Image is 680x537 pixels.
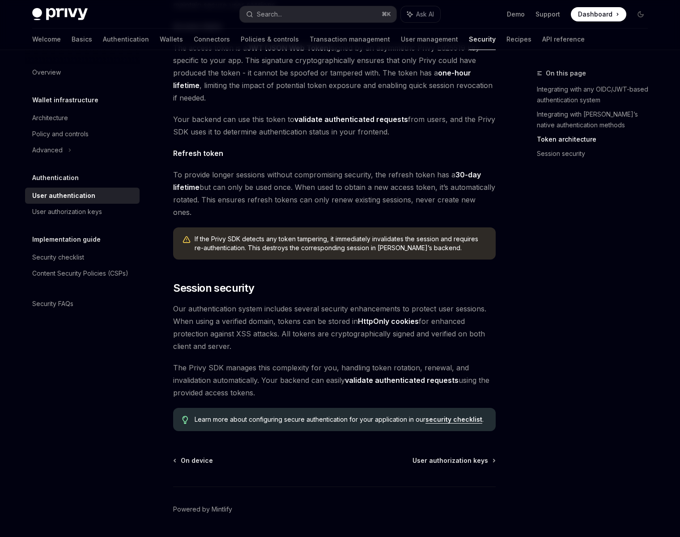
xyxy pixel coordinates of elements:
[32,190,95,201] div: User authentication
[25,64,140,80] a: Overview
[182,235,191,244] svg: Warning
[195,235,487,252] span: If the Privy SDK detects any token tampering, it immediately invalidates the session and requires...
[401,29,458,50] a: User management
[173,168,496,218] span: To provide longer sessions without compromising security, the refresh token has a but can only be...
[32,234,101,245] h5: Implementation guide
[173,505,232,514] a: Powered by Mintlify
[32,172,79,183] h5: Authentication
[32,129,89,139] div: Policy and controls
[25,110,140,126] a: Architecture
[173,361,496,399] span: The Privy SDK manages this complexity for you, handling token rotation, renewal, and invalidation...
[633,7,648,21] button: Toggle dark mode
[173,149,223,158] strong: Refresh token
[257,9,282,20] div: Search...
[174,456,213,465] a: On device
[542,29,585,50] a: API reference
[401,6,440,22] button: Ask AI
[72,29,92,50] a: Basics
[506,29,531,50] a: Recipes
[32,298,73,309] div: Security FAQs
[182,416,188,424] svg: Tip
[382,11,391,18] span: ⌘ K
[425,415,482,424] a: security checklist
[25,249,140,265] a: Security checklist
[310,29,390,50] a: Transaction management
[32,67,61,78] div: Overview
[294,115,408,124] a: validate authenticated requests
[412,456,488,465] span: User authorization keys
[160,29,183,50] a: Wallets
[358,317,419,326] strong: HttpOnly cookies
[32,268,128,279] div: Content Security Policies (CSPs)
[345,376,459,385] a: validate authenticated requests
[537,147,655,161] a: Session security
[578,10,612,19] span: Dashboard
[173,113,496,138] span: Your backend can use this token to from users, and the Privy SDK uses it to determine authenticat...
[469,29,496,50] a: Security
[173,281,254,295] span: Session security
[195,415,487,424] span: Learn more about configuring secure authentication for your application in our .
[546,68,586,79] span: On this page
[103,29,149,50] a: Authentication
[181,456,213,465] span: On device
[32,145,63,155] div: Advanced
[32,206,102,217] div: User authorization keys
[25,204,140,220] a: User authorization keys
[535,10,560,19] a: Support
[537,107,655,132] a: Integrating with [PERSON_NAME]’s native authentication methods
[173,42,496,104] span: The access token is a signed by an asymmetric Privy Ed25519 key specific to your app. This signat...
[32,29,61,50] a: Welcome
[32,95,98,105] h5: Wallet infrastructure
[416,10,434,19] span: Ask AI
[241,29,299,50] a: Policies & controls
[25,188,140,204] a: User authentication
[25,126,140,142] a: Policy and controls
[571,7,626,21] a: Dashboard
[240,6,396,22] button: Search...⌘K
[25,296,140,312] a: Security FAQs
[537,132,655,147] a: Token architecture
[32,8,88,21] img: dark logo
[194,29,230,50] a: Connectors
[25,265,140,281] a: Content Security Policies (CSPs)
[507,10,525,19] a: Demo
[173,302,496,352] span: Our authentication system includes several security enhancements to protect user sessions. When u...
[32,113,68,123] div: Architecture
[537,82,655,107] a: Integrating with any OIDC/JWT-based authentication system
[32,252,84,263] div: Security checklist
[412,456,495,465] a: User authorization keys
